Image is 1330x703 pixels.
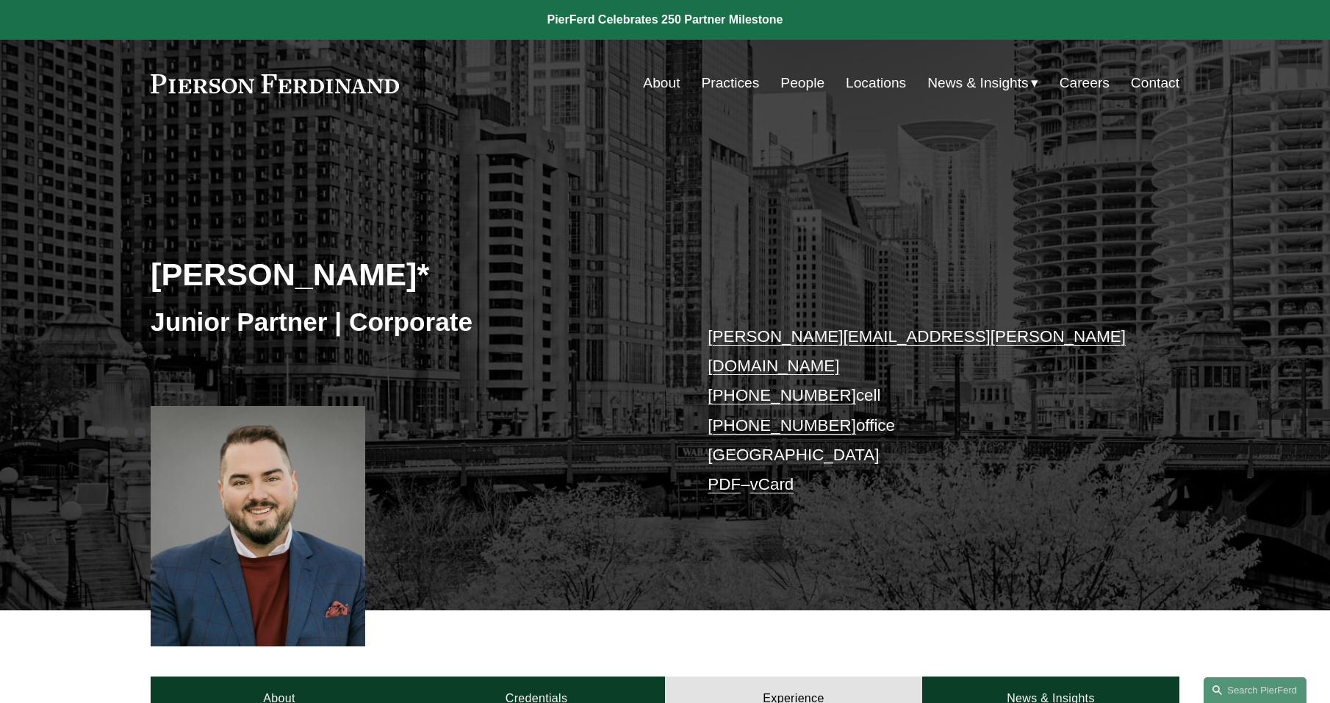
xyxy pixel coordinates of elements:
[708,416,856,435] a: [PHONE_NUMBER]
[708,322,1136,500] p: cell office [GEOGRAPHIC_DATA] –
[151,255,665,293] h2: [PERSON_NAME]*
[927,69,1038,97] a: folder dropdown
[708,327,1126,375] a: [PERSON_NAME][EMAIL_ADDRESS][PERSON_NAME][DOMAIN_NAME]
[1204,677,1306,703] a: Search this site
[151,306,665,338] h3: Junior Partner | Corporate
[708,386,856,404] a: [PHONE_NUMBER]
[780,69,824,97] a: People
[1060,69,1110,97] a: Careers
[701,69,759,97] a: Practices
[708,475,741,493] a: PDF
[1131,69,1179,97] a: Contact
[927,71,1029,96] span: News & Insights
[750,475,794,493] a: vCard
[643,69,680,97] a: About
[846,69,906,97] a: Locations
